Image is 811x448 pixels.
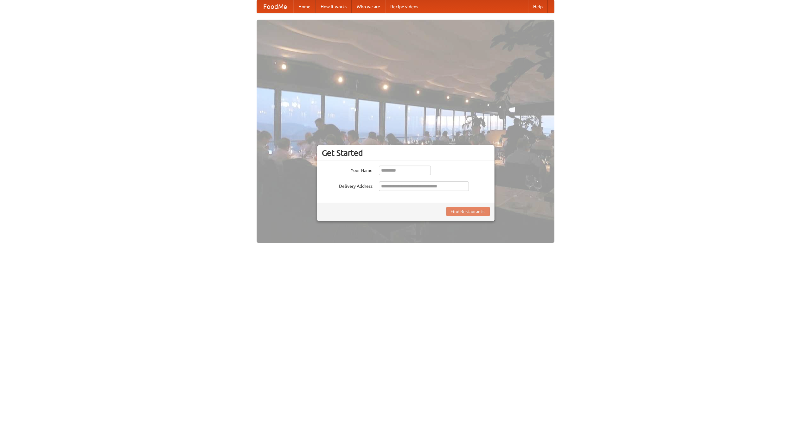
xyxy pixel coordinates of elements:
a: Recipe videos [385,0,423,13]
button: Find Restaurants! [446,207,490,216]
a: Help [528,0,548,13]
label: Your Name [322,166,373,174]
a: Who we are [352,0,385,13]
label: Delivery Address [322,181,373,189]
a: FoodMe [257,0,293,13]
a: Home [293,0,316,13]
h3: Get Started [322,148,490,158]
a: How it works [316,0,352,13]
